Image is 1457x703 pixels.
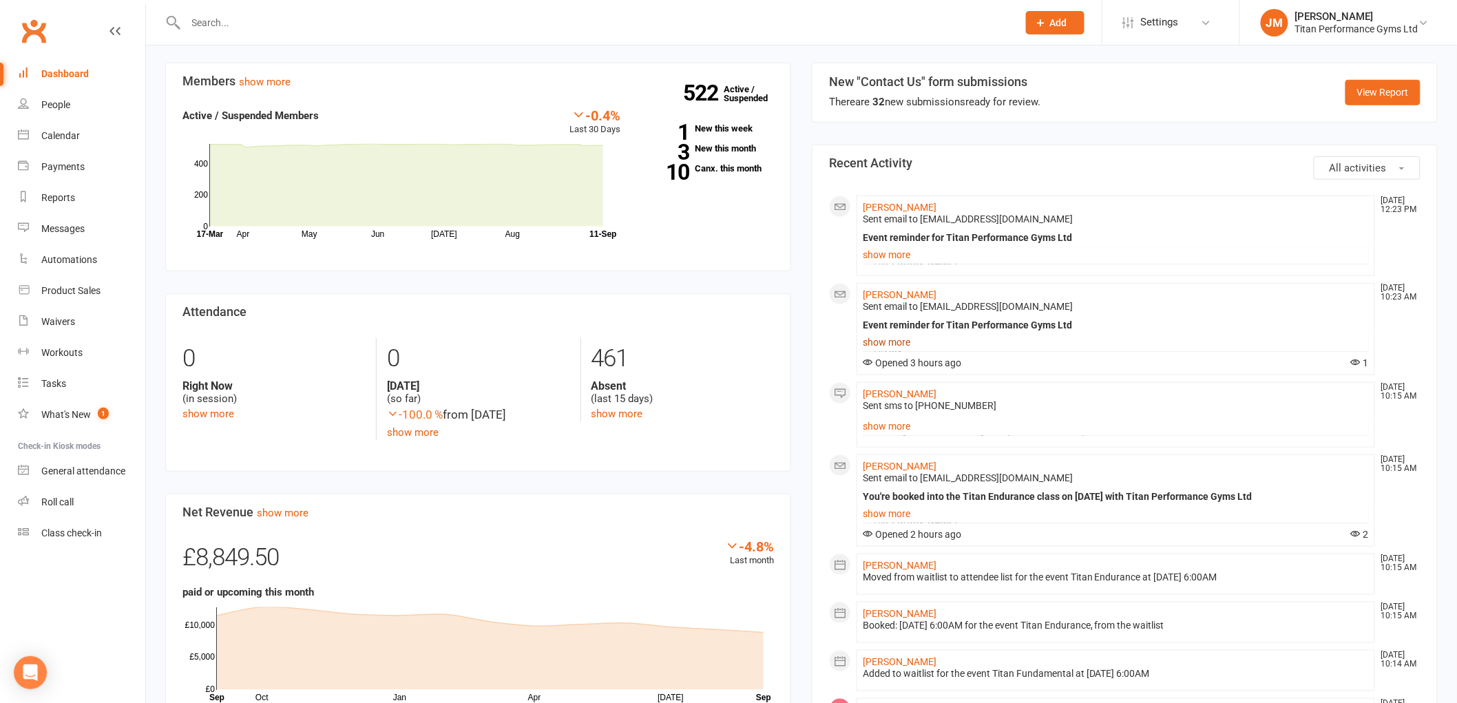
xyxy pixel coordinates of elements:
div: There are new submissions ready for review. [829,94,1040,110]
strong: 32 [872,96,885,108]
div: £8,849.50 [182,538,774,584]
button: Add [1026,11,1084,34]
h3: Attendance [182,305,774,319]
div: What's New [41,409,91,420]
div: Reports [41,192,75,203]
div: Open Intercom Messenger [14,656,47,689]
a: View Report [1345,80,1421,105]
div: People [41,99,70,110]
a: Messages [18,213,145,244]
a: 1New this week [642,124,774,133]
div: Titan Performance Gyms Ltd [1295,23,1418,35]
strong: 522 [683,83,724,103]
span: Sent email to [EMAIL_ADDRESS][DOMAIN_NAME] [863,472,1073,483]
a: Waivers [18,306,145,337]
a: show more [239,76,291,88]
time: [DATE] 10:14 AM [1374,651,1420,669]
a: People [18,90,145,120]
strong: paid or upcoming this month [182,586,314,598]
time: [DATE] 10:15 AM [1374,554,1420,572]
span: 2 [1351,529,1369,540]
h3: Net Revenue [182,505,774,519]
div: Roll call [41,496,74,507]
a: Workouts [18,337,145,368]
a: show more [387,426,439,439]
div: Last 30 Days [570,107,621,137]
div: Event reminder for Titan Performance Gyms Ltd [863,232,1369,244]
div: You're booked into the Titan Endurance class on [DATE] with Titan Performance Gyms Ltd [863,491,1369,503]
a: show more [863,333,1369,352]
div: Class check-in [41,527,102,538]
div: 461 [591,338,774,379]
div: Dashboard [41,68,89,79]
strong: Right Now [182,379,366,392]
div: Tasks [41,378,66,389]
div: Payments [41,161,85,172]
a: 10Canx. this month [642,164,774,173]
strong: [DATE] [387,379,569,392]
div: JM [1261,9,1288,36]
strong: Active / Suspended Members [182,109,319,122]
a: General attendance kiosk mode [18,456,145,487]
div: (in session) [182,379,366,406]
a: Class kiosk mode [18,518,145,549]
a: [PERSON_NAME] [863,289,936,300]
strong: Absent [591,379,774,392]
div: Product Sales [41,285,101,296]
a: Tasks [18,368,145,399]
a: Payments [18,151,145,182]
span: Sent sms to [PHONE_NUMBER] [863,400,996,411]
a: Roll call [18,487,145,518]
a: 522Active / Suspended [724,74,784,113]
time: [DATE] 10:15 AM [1374,602,1420,620]
span: -100.0 % [387,408,443,421]
span: Opened 2 hours ago [863,529,961,540]
span: Add [1050,17,1067,28]
div: Waivers [41,316,75,327]
div: Last month [725,538,774,568]
h3: Recent Activity [829,156,1421,170]
time: [DATE] 12:23 PM [1374,196,1420,214]
a: Product Sales [18,275,145,306]
div: -4.8% [725,538,774,554]
div: Booked: [DATE] 6:00AM for the event Titan Endurance, from the waitlist [863,620,1369,631]
div: 0 [387,338,569,379]
div: Workouts [41,347,83,358]
span: All activities [1330,162,1387,174]
div: Calendar [41,130,80,141]
strong: 1 [642,122,690,143]
input: Search... [182,13,1008,32]
div: from [DATE] [387,406,569,424]
a: What's New1 [18,399,145,430]
a: show more [591,408,643,420]
div: Moved from waitlist to attendee list for the event Titan Endurance at [DATE] 6:00AM [863,571,1369,583]
a: Clubworx [17,14,51,48]
span: Opened 3 hours ago [863,357,961,368]
a: Automations [18,244,145,275]
h3: Members [182,74,774,88]
a: show more [863,504,1369,523]
span: 1 [1351,357,1369,368]
button: All activities [1314,156,1421,180]
a: show more [182,408,234,420]
h3: New "Contact Us" form submissions [829,75,1040,89]
span: Settings [1141,7,1179,38]
div: (last 15 days) [591,379,774,406]
a: show more [257,507,308,519]
a: show more [863,417,1369,436]
time: [DATE] 10:15 AM [1374,455,1420,473]
a: [PERSON_NAME] [863,656,936,667]
div: Added to waitlist for the event Titan Fundamental at [DATE] 6:00AM [863,668,1369,680]
span: Sent email to [EMAIL_ADDRESS][DOMAIN_NAME] [863,301,1073,312]
div: 0 [182,338,366,379]
a: Calendar [18,120,145,151]
div: Automations [41,254,97,265]
a: [PERSON_NAME] [863,608,936,619]
a: [PERSON_NAME] [863,202,936,213]
a: 3New this month [642,144,774,153]
time: [DATE] 10:15 AM [1374,383,1420,401]
div: Event reminder for Titan Performance Gyms Ltd [863,319,1369,331]
div: -0.4% [570,107,621,123]
time: [DATE] 10:23 AM [1374,284,1420,302]
a: [PERSON_NAME] [863,388,936,399]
